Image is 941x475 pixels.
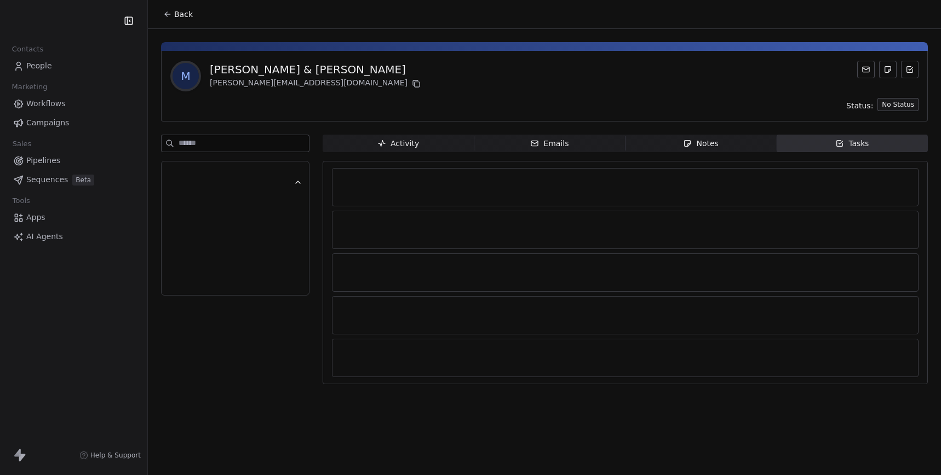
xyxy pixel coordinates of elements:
[9,95,139,113] a: Workflows
[72,175,94,186] span: Beta
[173,63,199,89] span: M
[9,152,139,170] a: Pipelines
[683,138,718,149] div: Notes
[26,231,63,242] span: AI Agents
[26,155,60,166] span: Pipelines
[26,98,66,109] span: Workflows
[7,79,52,95] span: Marketing
[9,114,139,132] a: Campaigns
[90,451,141,460] span: Help & Support
[210,62,423,77] div: [PERSON_NAME] & [PERSON_NAME]
[7,41,48,57] span: Contacts
[9,57,139,75] a: People
[377,138,419,149] div: Activity
[26,60,52,72] span: People
[530,138,569,149] div: Emails
[877,98,919,111] button: No Status
[9,208,139,227] a: Apps
[26,117,69,129] span: Campaigns
[846,100,873,111] span: Status:
[157,4,199,24] button: Back
[9,228,139,246] a: AI Agents
[174,9,193,20] span: Back
[79,451,141,460] a: Help & Support
[8,193,35,209] span: Tools
[26,174,68,186] span: Sequences
[210,77,423,90] div: [PERSON_NAME][EMAIL_ADDRESS][DOMAIN_NAME]
[26,212,45,223] span: Apps
[8,136,36,152] span: Sales
[9,171,139,189] a: SequencesBeta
